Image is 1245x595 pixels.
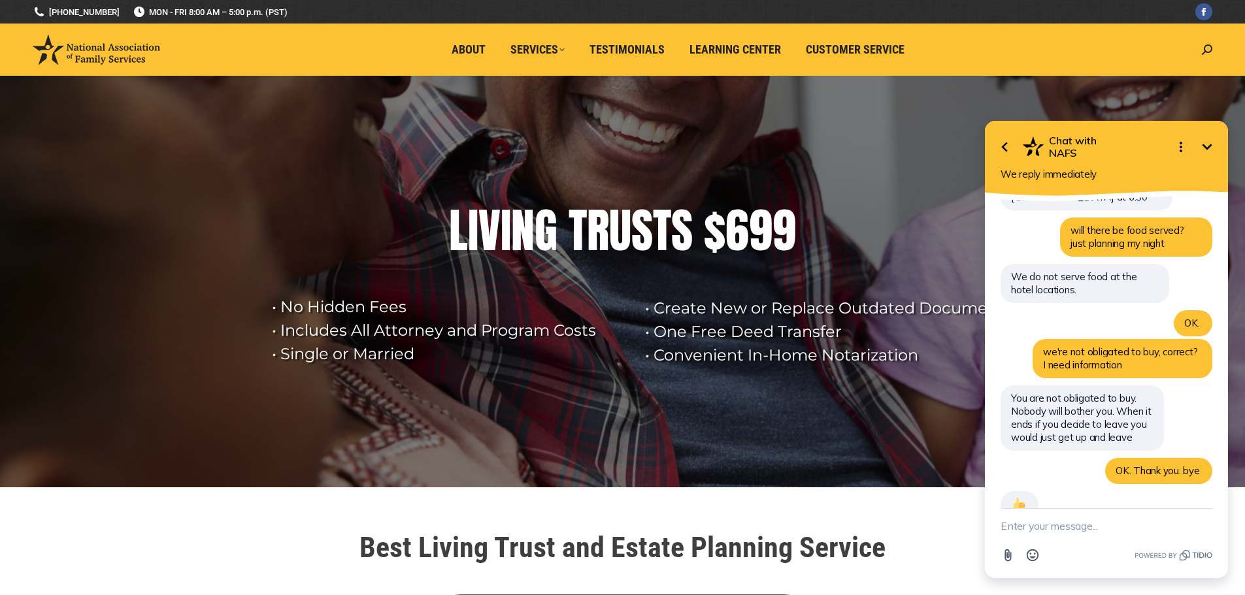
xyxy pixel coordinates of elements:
div: I [501,204,511,257]
div: $ [704,204,725,257]
div: I [468,204,478,257]
div: S [671,204,693,257]
div: R [587,204,609,257]
div: 9 [749,204,772,257]
span: Testimonials [589,42,665,57]
a: Testimonials [580,37,674,62]
a: Learning Center [680,37,790,62]
rs-layer: • Create New or Replace Outdated Documents • One Free Deed Transfer • Convenient In-Home Notariza... [645,297,1024,367]
div: L [449,204,468,257]
span: About [452,42,486,57]
div: 9 [772,204,796,257]
div: V [478,204,501,257]
div: 6 [725,204,749,257]
div: G [535,204,557,257]
a: [PHONE_NUMBER] [33,6,120,18]
a: Customer Service [797,37,914,62]
div: N [511,204,535,257]
div: T [653,204,671,257]
rs-layer: • No Hidden Fees • Includes All Attorney and Program Costs • Single or Married [272,295,629,366]
iframe: Tidio Chat [968,107,1245,595]
a: Facebook page opens in new window [1195,3,1212,20]
div: U [609,204,631,257]
span: Learning Center [689,42,781,57]
span: MON - FRI 8:00 AM – 5:00 p.m. (PST) [133,6,288,18]
a: About [442,37,495,62]
span: Customer Service [806,42,905,57]
span: Services [510,42,565,57]
img: National Association of Family Services [33,35,160,65]
h1: Best Living Trust and Estate Planning Service [257,533,989,562]
div: T [569,204,587,257]
div: S [631,204,653,257]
